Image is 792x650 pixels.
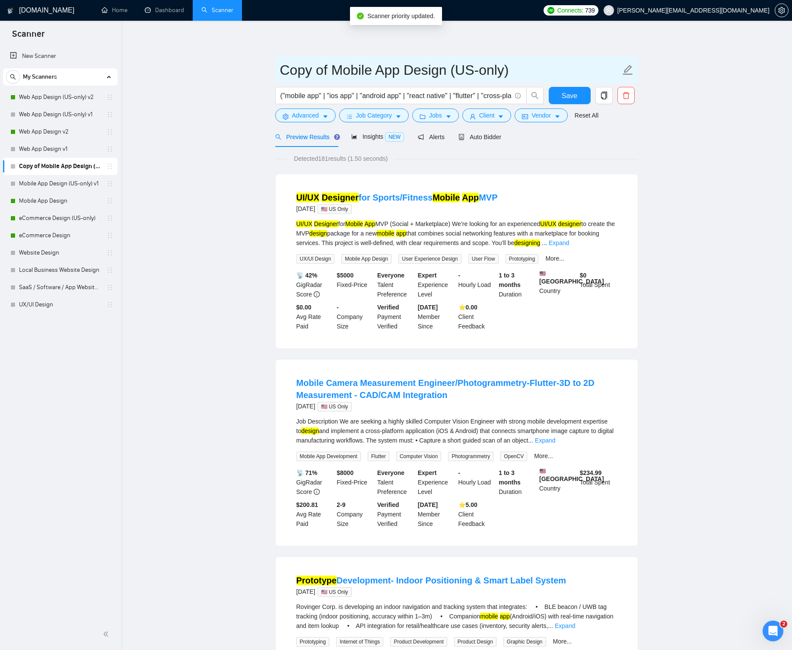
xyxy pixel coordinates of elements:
span: user [606,7,612,13]
div: Client Feedback [457,303,497,331]
span: Advanced [292,111,319,120]
b: $200.81 [296,501,318,508]
mark: app [396,230,406,237]
div: Tooltip anchor [333,133,341,141]
a: Web App Design (US-only) v1 [19,106,101,123]
div: Job Description We are seeking a highly skilled Computer Vision Engineer with strong mobile devel... [296,417,617,445]
span: 🇺🇸 US Only [318,587,352,597]
mark: Designer [321,193,359,202]
span: holder [106,249,113,256]
img: 🇺🇸 [540,271,546,277]
b: 1 to 3 months [499,272,521,288]
span: 🇺🇸 US Only [318,204,352,214]
mark: mobile [377,230,394,237]
span: Mobile App Design [341,254,391,264]
span: Insights [351,133,404,140]
b: - [458,272,461,279]
div: Talent Preference [375,271,416,299]
b: 1 to 3 months [499,469,521,486]
span: info-circle [314,489,320,495]
iframe: Intercom live chat [763,621,783,641]
div: Hourly Load [457,271,497,299]
a: dashboardDashboard [145,6,184,14]
mark: designer [558,220,582,227]
span: holder [106,215,113,222]
span: Scanner priority updated. [367,13,435,19]
span: holder [106,163,113,170]
span: holder [106,301,113,308]
span: Detected 181 results (1.50 seconds) [288,154,394,163]
span: holder [106,146,113,153]
div: Total Spent [578,271,619,299]
b: - [458,469,461,476]
b: Verified [377,501,399,508]
span: notification [418,134,424,140]
div: Company Size [335,303,375,331]
span: Graphic Design [503,637,546,647]
span: folder [420,113,426,120]
span: Connects: [557,6,583,15]
b: [DATE] [418,304,438,311]
div: [DATE] [296,204,498,214]
div: for MVP (Social + Marketplace) We’re looking for an experienced to create the MVP package for a n... [296,219,617,248]
b: Expert [418,469,437,476]
span: Client [479,111,495,120]
img: 🇺🇸 [540,468,546,474]
input: Scanner name... [280,59,620,81]
b: $ 234.99 [580,469,602,476]
span: caret-down [395,113,401,120]
span: holder [106,180,113,187]
span: Prototyping [296,637,330,647]
span: info-circle [314,291,320,297]
span: Job Category [356,111,392,120]
div: Fixed-Price [335,468,375,497]
a: eCommerce Design [19,227,101,244]
a: eCommerce Design (US-only) [19,210,101,227]
span: User Flow [468,254,499,264]
a: Mobile App Design [19,192,101,210]
span: Product Development [390,637,447,647]
a: setting [775,7,789,14]
div: Experience Level [416,271,457,299]
span: Auto Bidder [458,134,501,140]
mark: UI/UX [540,220,556,227]
b: ⭐️ 0.00 [458,304,477,311]
span: UX/UI Design [296,254,335,264]
a: Copy of Mobile App Design (US-only) [19,158,101,175]
span: copy [596,92,612,99]
mark: App [364,220,375,227]
span: holder [106,198,113,204]
div: Talent Preference [375,468,416,497]
a: Expand [549,239,569,246]
button: userClientcaret-down [462,108,512,122]
div: GigRadar Score [295,271,335,299]
b: $0.00 [296,304,312,311]
span: Computer Vision [396,452,442,461]
span: holder [106,284,113,291]
mark: designing [514,239,540,246]
div: Company Size [335,500,375,529]
div: Duration [497,468,538,497]
b: Verified [377,304,399,311]
b: Everyone [377,272,404,279]
button: search [526,87,544,104]
span: Scanner [5,28,51,46]
mark: mobile [480,613,498,620]
span: OpenCV [500,452,527,461]
li: My Scanners [3,68,118,313]
mark: Mobile [345,220,363,227]
div: Country [538,271,578,299]
span: ... [548,622,553,629]
span: edit [622,64,633,76]
span: check-circle [357,13,364,19]
b: [DATE] [418,501,438,508]
span: search [275,134,281,140]
b: [GEOGRAPHIC_DATA] [539,468,604,482]
div: Member Since [416,303,457,331]
span: Mobile App Development [296,452,361,461]
span: NEW [385,132,404,142]
mark: Prototype [296,576,337,585]
img: logo [7,4,13,18]
div: GigRadar Score [295,468,335,497]
img: upwork-logo.png [547,7,554,14]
